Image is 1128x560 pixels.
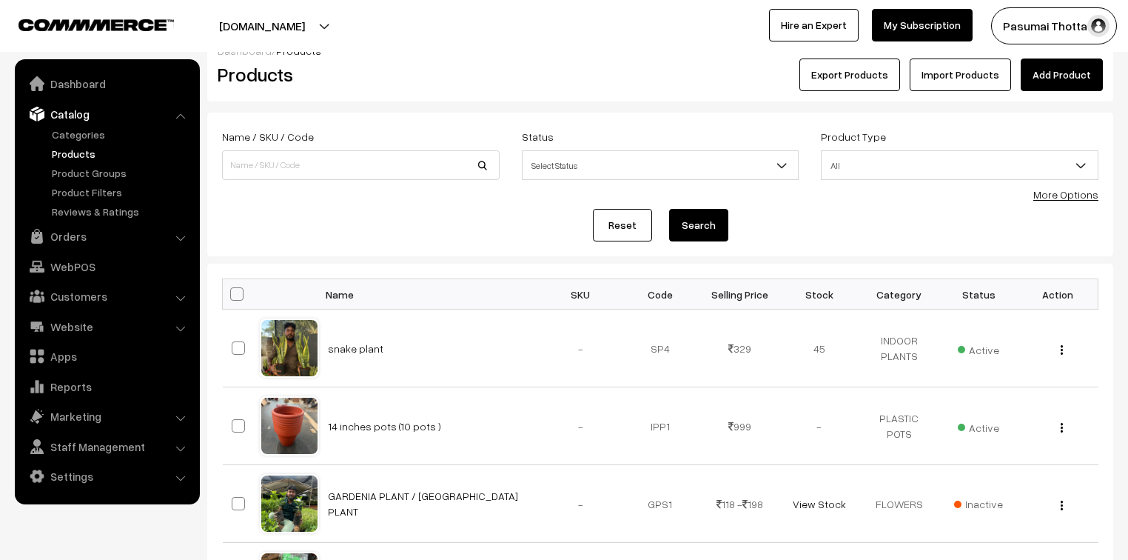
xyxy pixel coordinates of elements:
[859,387,939,465] td: PLASTIC POTS
[48,184,195,200] a: Product Filters
[669,209,728,241] button: Search
[541,279,621,310] th: SKU
[799,59,900,91] button: Export Products
[859,465,939,543] td: FLOWERS
[1021,59,1103,91] a: Add Product
[328,490,518,518] a: GARDENIA PLANT / [GEOGRAPHIC_DATA] PLANT
[700,310,780,387] td: 329
[48,146,195,161] a: Products
[328,420,441,433] a: 14 inches pots (10 pots )
[48,204,195,219] a: Reviews & Ratings
[859,279,939,310] th: Category
[620,279,700,310] th: Code
[954,496,1003,512] span: Inactive
[19,373,195,400] a: Reports
[19,463,195,490] a: Settings
[19,313,195,340] a: Website
[19,19,174,30] img: COMMMERCE
[620,387,700,465] td: IPP1
[910,59,1011,91] a: Import Products
[958,339,999,358] span: Active
[700,387,780,465] td: 999
[19,101,195,127] a: Catalog
[1018,279,1098,310] th: Action
[541,465,621,543] td: -
[19,70,195,97] a: Dashboard
[593,209,652,241] a: Reset
[1061,501,1063,510] img: Menu
[523,153,799,179] span: Select Status
[522,150,799,180] span: Select Status
[822,153,1098,179] span: All
[522,129,554,144] label: Status
[779,310,859,387] td: 45
[328,342,383,355] a: snake plant
[19,403,195,430] a: Marketing
[541,387,621,465] td: -
[821,150,1098,180] span: All
[859,310,939,387] td: INDOOR PLANTS
[19,283,195,310] a: Customers
[939,279,1018,310] th: Status
[19,343,195,370] a: Apps
[218,63,498,86] h2: Products
[700,279,780,310] th: Selling Price
[19,223,195,250] a: Orders
[48,165,195,181] a: Product Groups
[167,7,357,44] button: [DOMAIN_NAME]
[48,127,195,142] a: Categories
[620,465,700,543] td: GPS1
[319,279,541,310] th: Name
[1061,423,1063,433] img: Menu
[620,310,700,387] td: SP4
[19,15,148,33] a: COMMMERCE
[1033,188,1098,201] a: More Options
[793,498,846,510] a: View Stock
[19,253,195,280] a: WebPOS
[1087,15,1109,37] img: user
[991,7,1117,44] button: Pasumai Thotta…
[541,310,621,387] td: -
[958,416,999,436] span: Active
[222,129,314,144] label: Name / SKU / Code
[779,279,859,310] th: Stock
[769,9,859,41] a: Hire an Expert
[872,9,973,41] a: My Subscription
[19,433,195,460] a: Staff Management
[1061,345,1063,355] img: Menu
[700,465,780,543] td: 118 - 198
[222,150,500,180] input: Name / SKU / Code
[779,387,859,465] td: -
[821,129,886,144] label: Product Type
